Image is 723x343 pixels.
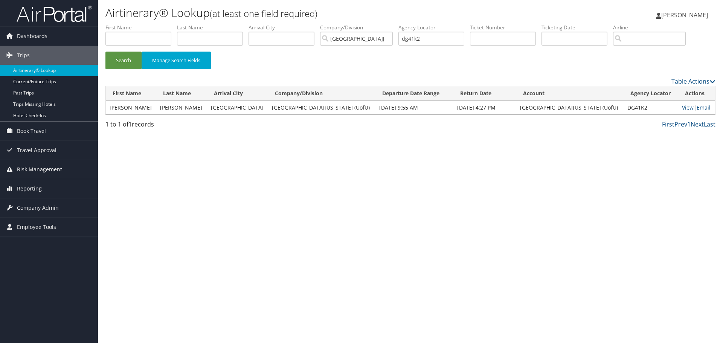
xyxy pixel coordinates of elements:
[106,101,156,114] td: [PERSON_NAME]
[17,160,62,179] span: Risk Management
[17,122,46,140] span: Book Travel
[624,86,679,101] th: Agency Locator: activate to sort column ascending
[17,141,56,160] span: Travel Approval
[674,120,687,128] a: Prev
[105,5,512,21] h1: Airtinerary® Lookup
[453,86,516,101] th: Return Date: activate to sort column ascending
[17,179,42,198] span: Reporting
[624,101,679,114] td: DG41K2
[156,86,207,101] th: Last Name: activate to sort column ascending
[17,46,30,65] span: Trips
[210,7,317,20] small: (at least one field required)
[17,218,56,236] span: Employee Tools
[17,5,92,23] img: airportal-logo.png
[177,24,249,31] label: Last Name
[105,120,250,133] div: 1 to 1 of records
[268,101,375,114] td: [GEOGRAPHIC_DATA][US_STATE] (UofU)
[142,52,211,69] button: Manage Search Fields
[678,86,715,101] th: Actions
[398,24,470,31] label: Agency Locator
[470,24,541,31] label: Ticket Number
[17,27,47,46] span: Dashboards
[207,86,268,101] th: Arrival City: activate to sort column ascending
[661,11,708,19] span: [PERSON_NAME]
[375,86,453,101] th: Departure Date Range: activate to sort column ascending
[662,120,674,128] a: First
[249,24,320,31] label: Arrival City
[671,77,715,85] a: Table Actions
[105,52,142,69] button: Search
[268,86,375,101] th: Company/Division
[375,101,453,114] td: [DATE] 9:55 AM
[656,4,715,26] a: [PERSON_NAME]
[613,24,691,31] label: Airline
[207,101,268,114] td: [GEOGRAPHIC_DATA]
[682,104,694,111] a: View
[697,104,711,111] a: Email
[687,120,691,128] a: 1
[704,120,715,128] a: Last
[156,101,207,114] td: [PERSON_NAME]
[678,101,715,114] td: |
[106,86,156,101] th: First Name: activate to sort column ascending
[691,120,704,128] a: Next
[516,101,624,114] td: [GEOGRAPHIC_DATA][US_STATE] (UofU)
[320,24,398,31] label: Company/Division
[17,198,59,217] span: Company Admin
[516,86,624,101] th: Account: activate to sort column ascending
[453,101,516,114] td: [DATE] 4:27 PM
[105,24,177,31] label: First Name
[541,24,613,31] label: Ticketing Date
[128,120,132,128] span: 1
